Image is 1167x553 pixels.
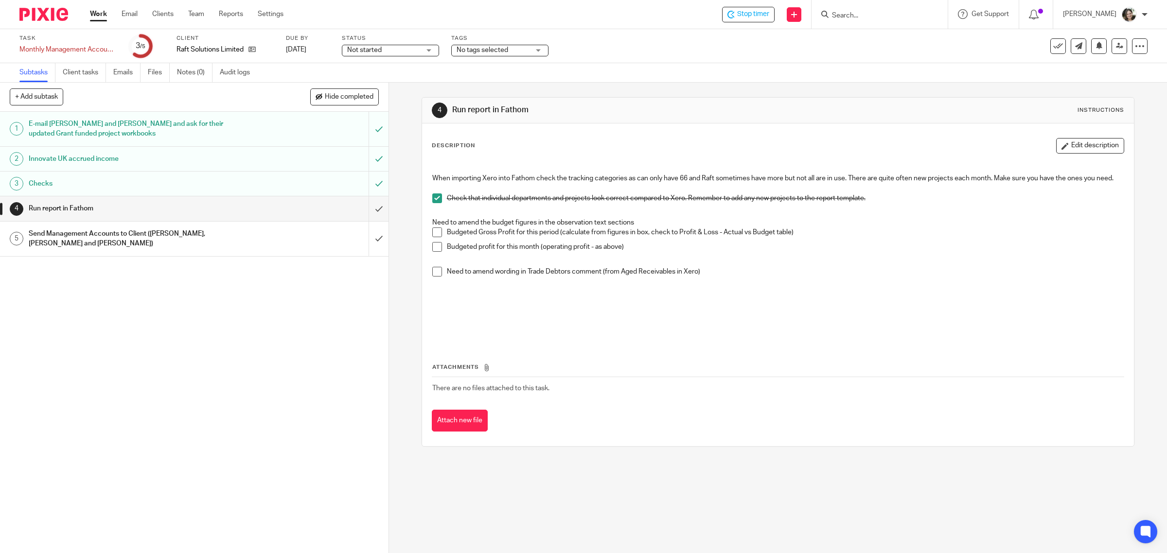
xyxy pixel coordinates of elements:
[220,63,257,82] a: Audit logs
[19,63,55,82] a: Subtasks
[10,122,23,136] div: 1
[347,47,382,53] span: Not started
[29,152,249,166] h1: Innovate UK accrued income
[29,117,249,141] h1: E-mail [PERSON_NAME] and [PERSON_NAME] and ask for their updated Grant funded project workbooks
[310,88,379,105] button: Hide completed
[10,88,63,105] button: + Add subtask
[286,35,330,42] label: Due by
[258,9,283,19] a: Settings
[29,201,249,216] h1: Run report in Fathom
[29,176,249,191] h1: Checks
[19,35,117,42] label: Task
[122,9,138,19] a: Email
[29,226,249,251] h1: Send Management Accounts to Client ([PERSON_NAME], [PERSON_NAME] and [PERSON_NAME])
[63,63,106,82] a: Client tasks
[177,35,274,42] label: Client
[451,35,548,42] label: Tags
[140,44,145,49] small: /5
[722,7,775,22] div: Raft Solutions Limited - Monthly Management Accounts - Raft Solutions Ltd
[1056,138,1124,154] button: Edit description
[177,45,244,54] p: Raft Solutions Limited
[148,63,170,82] a: Files
[432,364,479,370] span: Attachments
[1121,7,1137,22] img: barbara-raine-.jpg
[432,103,447,118] div: 4
[219,9,243,19] a: Reports
[10,232,23,245] div: 5
[432,142,475,150] p: Description
[10,177,23,190] div: 3
[447,242,1124,252] p: Budgeted profit for this month (operating profit - as above)
[10,202,23,216] div: 4
[19,8,68,21] img: Pixie
[19,45,117,54] div: Monthly Management Accounts - Raft Solutions Ltd
[1063,9,1116,19] p: [PERSON_NAME]
[737,9,769,19] span: Stop timer
[188,9,204,19] a: Team
[1078,106,1124,114] div: Instructions
[432,385,549,392] span: There are no files attached to this task.
[432,410,488,432] button: Attach new file
[972,11,1009,17] span: Get Support
[447,267,1124,276] p: Need to amend wording in Trade Debtors comment (from Aged Receivables in Xero)
[342,35,439,42] label: Status
[10,152,23,166] div: 2
[457,47,508,53] span: No tags selected
[432,218,1124,227] p: Need to amend the budget figures in the observation text sections
[831,12,919,20] input: Search
[447,193,1124,203] p: Check that individual departments and projects look correct compared to Xero. Remember to add any...
[113,63,141,82] a: Emails
[177,63,212,82] a: Notes (0)
[152,9,174,19] a: Clients
[325,93,373,101] span: Hide completed
[136,40,145,52] div: 3
[452,105,798,115] h1: Run report in Fathom
[447,227,1124,237] p: Budgeted Gross Profit for this period (calculate from figures in box, check to Profit & Loss - Ac...
[432,173,1124,183] p: When importing Xero into Fathom check the tracking categories as can only have 66 and Raft someti...
[286,46,306,53] span: [DATE]
[90,9,107,19] a: Work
